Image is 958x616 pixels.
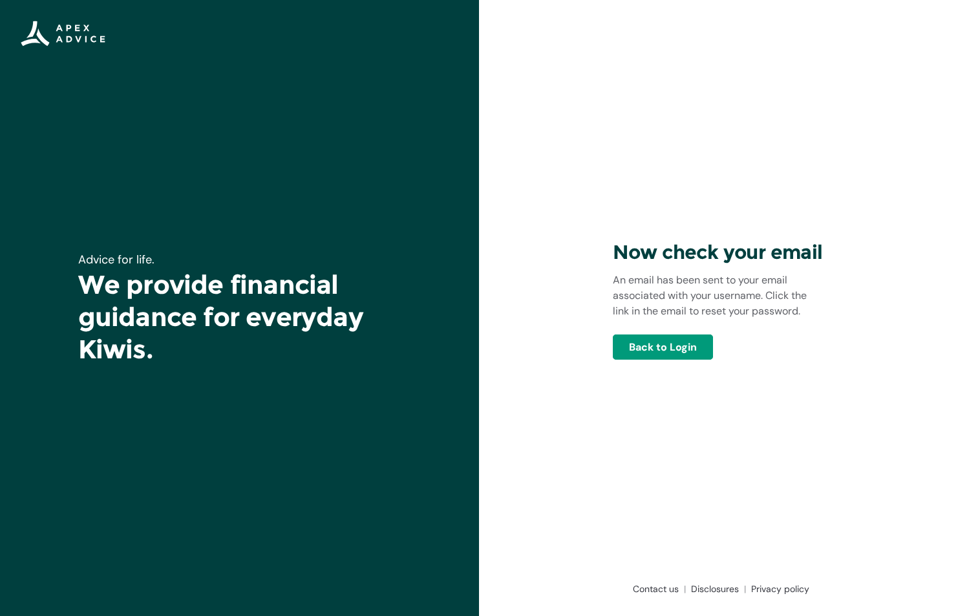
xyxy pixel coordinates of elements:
[613,272,825,319] p: An email has been sent to your email associated with your username. Click the link in the email t...
[686,582,746,595] a: Disclosures
[613,240,825,265] h3: Now check your email
[78,269,401,365] h1: We provide financial guidance for everyday Kiwis.
[21,21,105,46] img: Apex Advice Group
[746,582,809,595] a: Privacy policy
[78,252,154,267] span: Advice for life.
[628,582,686,595] a: Contact us
[613,334,713,360] a: Back to Login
